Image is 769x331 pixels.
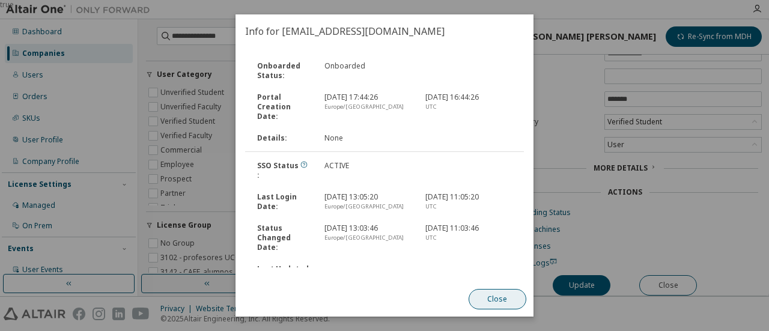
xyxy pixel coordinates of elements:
[317,61,418,80] div: Onboarded
[469,289,526,309] button: Close
[317,161,418,180] div: ACTIVE
[425,233,512,243] div: UTC
[250,93,317,121] div: Portal Creation Date :
[324,233,411,243] div: Europe/[GEOGRAPHIC_DATA]
[317,93,418,121] div: [DATE] 17:44:26
[250,61,317,80] div: Onboarded Status :
[418,192,519,211] div: [DATE] 11:05:20
[317,133,418,143] div: None
[425,102,512,112] div: UTC
[418,223,519,252] div: [DATE] 11:03:46
[250,264,317,284] div: Last Updated Date :
[418,93,519,121] div: [DATE] 16:44:26
[324,102,411,112] div: Europe/[GEOGRAPHIC_DATA]
[250,133,317,143] div: Details :
[236,14,533,48] h2: Info for [EMAIL_ADDRESS][DOMAIN_NAME]
[250,161,317,180] div: SSO Status :
[317,223,418,252] div: [DATE] 13:03:46
[317,192,418,211] div: [DATE] 13:05:20
[425,202,512,211] div: UTC
[250,223,317,252] div: Status Changed Date :
[324,202,411,211] div: Europe/[GEOGRAPHIC_DATA]
[250,192,317,211] div: Last Login Date :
